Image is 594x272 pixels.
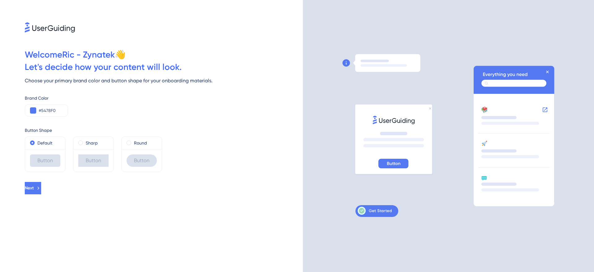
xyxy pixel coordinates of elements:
[25,49,303,61] div: Welcome Ric - Zynatek 👋
[134,139,147,147] label: Round
[127,154,157,167] div: Button
[37,139,52,147] label: Default
[78,154,109,167] div: Button
[25,94,303,102] div: Brand Color
[25,182,41,194] button: Next
[25,61,303,73] div: Let ' s decide how your content will look.
[86,139,98,147] label: Sharp
[25,184,34,192] span: Next
[25,127,303,134] div: Button Shape
[25,77,303,84] div: Choose your primary brand color and button shape for your onboarding materials.
[30,154,60,167] div: Button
